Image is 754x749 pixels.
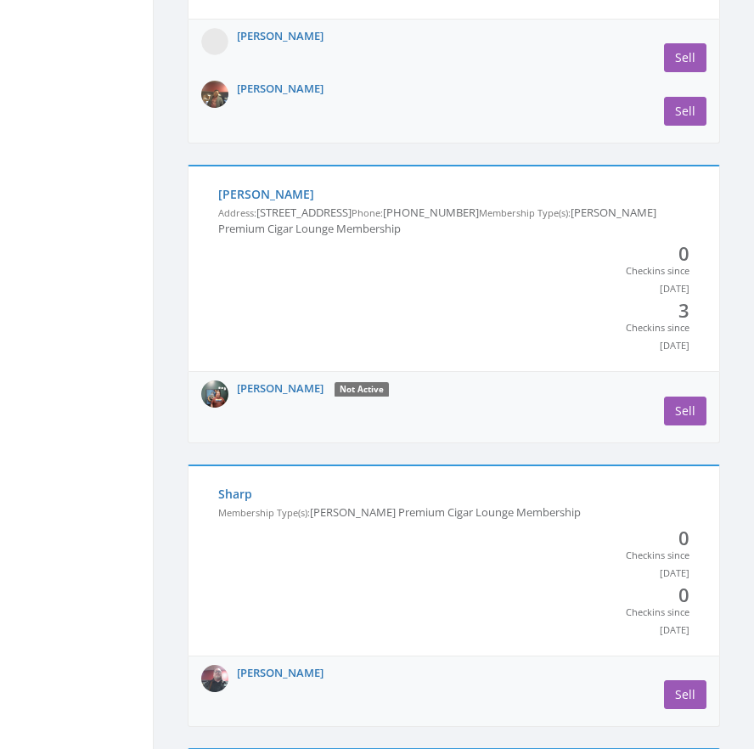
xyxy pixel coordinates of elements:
small: Checkins since [DATE] [626,549,689,579]
p: [PERSON_NAME] Premium Cigar Lounge Membership [218,504,689,521]
img: profile-picture [201,380,228,408]
img: profile-picture [201,81,228,108]
small: Address: [218,206,256,219]
a: [PERSON_NAME] [237,81,324,96]
div: Not Active [335,382,389,397]
small: Checkins since [DATE] [626,321,689,352]
small: Phone: [352,206,383,219]
a: [PERSON_NAME] [237,665,324,680]
img: Photo [201,28,228,55]
span: 3 [218,301,689,318]
small: Checkins since [DATE] [626,264,689,295]
span: 0 [218,586,689,603]
a: [PERSON_NAME] [237,28,324,43]
a: Sell [664,43,706,72]
span: 0 [218,529,689,546]
a: [PERSON_NAME] [218,186,314,202]
a: Sell [664,680,706,709]
small: Membership Type(s): [218,506,310,519]
a: [PERSON_NAME] [237,380,324,396]
a: Sell [664,397,706,425]
p: [STREET_ADDRESS] [PHONE_NUMBER] [PERSON_NAME] Premium Cigar Lounge Membership [218,205,689,236]
span: 0 [218,245,689,262]
img: profile-picture [201,665,228,692]
a: Sharp [218,486,252,502]
a: Sell [664,97,706,126]
small: Membership Type(s): [479,206,571,219]
small: Checkins since [DATE] [626,605,689,636]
